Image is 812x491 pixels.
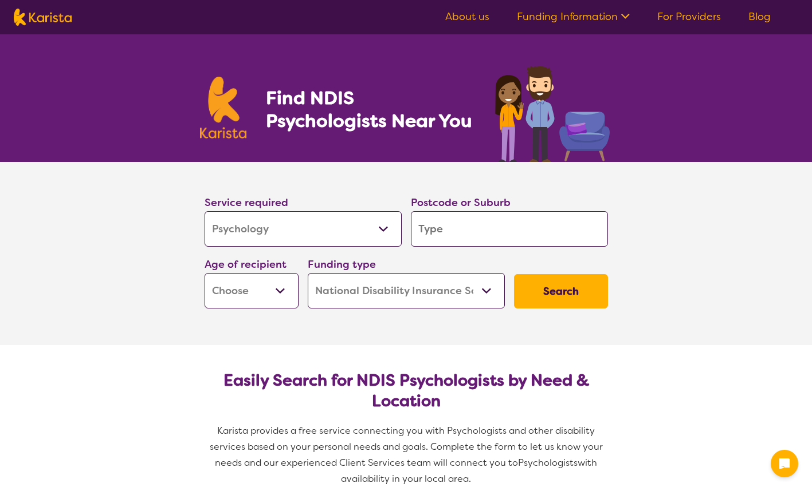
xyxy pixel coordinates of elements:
label: Funding type [308,258,376,271]
img: psychology [491,62,613,162]
span: Psychologists [518,457,578,469]
label: Age of recipient [205,258,287,271]
a: Blog [748,10,771,23]
button: Search [514,274,608,308]
a: For Providers [657,10,721,23]
img: Karista logo [14,9,72,26]
span: Karista provides a free service connecting you with Psychologists and other disability services b... [210,425,605,469]
a: About us [445,10,489,23]
img: Karista logo [200,77,247,138]
h2: Easily Search for NDIS Psychologists by Need & Location [214,370,599,411]
label: Service required [205,196,288,209]
h1: Find NDIS Psychologists Near You [266,86,478,132]
a: Funding Information [517,10,630,23]
input: Type [411,211,608,247]
label: Postcode or Suburb [411,196,511,209]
